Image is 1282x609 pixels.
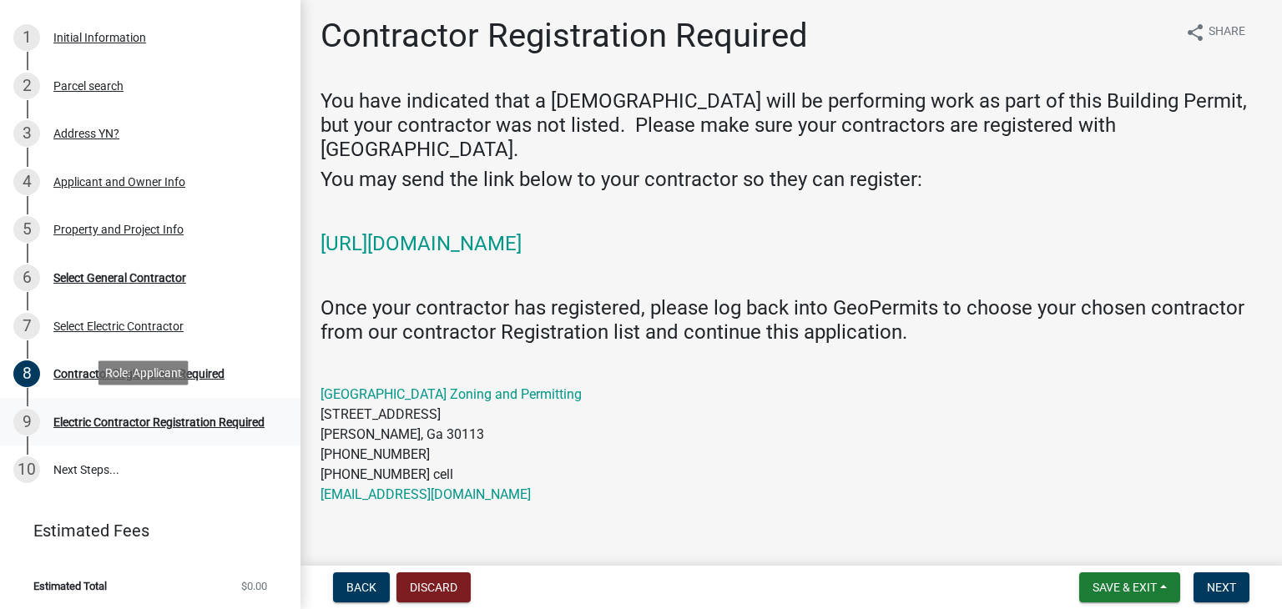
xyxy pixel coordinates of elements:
[33,581,107,591] span: Estimated Total
[13,409,40,435] div: 9
[320,168,1262,192] h4: You may send the link below to your contractor so they can register:
[396,572,471,602] button: Discard
[1207,581,1236,594] span: Next
[13,120,40,147] div: 3
[1185,23,1205,43] i: share
[13,169,40,195] div: 4
[1079,572,1180,602] button: Save & Exit
[53,224,184,235] div: Property and Project Info
[13,514,274,547] a: Estimated Fees
[320,89,1262,161] h4: You have indicated that a [DEMOGRAPHIC_DATA] will be performing work as part of this Building Per...
[53,272,186,284] div: Select General Contractor
[53,416,265,428] div: Electric Contractor Registration Required
[53,368,225,380] div: Contractor Registration Required
[53,320,184,332] div: Select Electric Contractor
[1194,572,1249,602] button: Next
[1209,23,1245,43] span: Share
[1172,16,1259,48] button: shareShare
[13,73,40,99] div: 2
[320,296,1262,345] h4: Once your contractor has registered, please log back into GeoPermits to choose your chosen contra...
[320,386,582,402] a: [GEOGRAPHIC_DATA] Zoning and Permitting
[53,128,119,139] div: Address YN?
[333,572,390,602] button: Back
[13,24,40,51] div: 1
[241,581,267,591] span: $0.00
[320,385,1262,505] p: [STREET_ADDRESS] [PERSON_NAME], Ga 30113 [PHONE_NUMBER] [PHONE_NUMBER] cell
[346,581,376,594] span: Back
[1093,581,1157,594] span: Save & Exit
[320,16,808,56] h1: Contractor Registration Required
[13,264,40,291] div: 6
[13,313,40,340] div: 7
[13,456,40,483] div: 10
[13,360,40,387] div: 8
[98,360,189,385] div: Role: Applicant
[320,486,531,502] a: [EMAIL_ADDRESS][DOMAIN_NAME]
[13,216,40,243] div: 5
[320,232,522,255] a: [URL][DOMAIN_NAME]
[53,80,124,92] div: Parcel search
[53,176,185,188] div: Applicant and Owner Info
[53,32,146,43] div: Initial Information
